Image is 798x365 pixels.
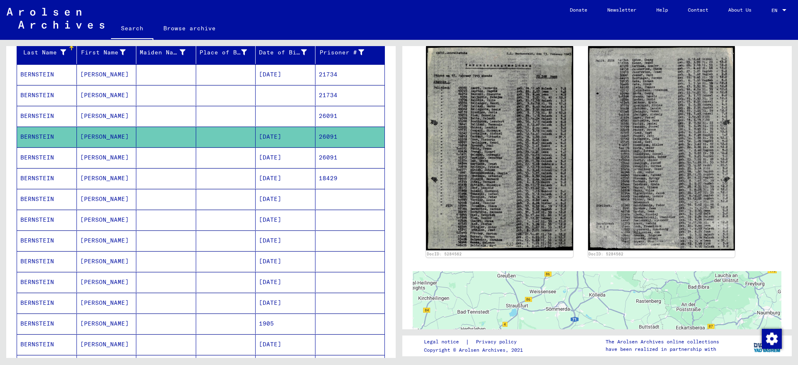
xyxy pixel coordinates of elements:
[315,168,385,189] mat-cell: 18429
[17,251,77,272] mat-cell: BERNSTEIN
[136,41,196,64] mat-header-cell: Maiden Name
[140,46,196,59] div: Maiden Name
[315,64,385,85] mat-cell: 21734
[469,338,527,346] a: Privacy policy
[7,8,104,29] img: Arolsen_neg.svg
[256,189,315,209] mat-cell: [DATE]
[77,168,137,189] mat-cell: [PERSON_NAME]
[17,41,77,64] mat-header-cell: Last Name
[17,64,77,85] mat-cell: BERNSTEIN
[153,18,226,38] a: Browse archive
[315,127,385,147] mat-cell: 26091
[752,335,783,356] img: yv_logo.png
[77,147,137,168] mat-cell: [PERSON_NAME]
[111,18,153,40] a: Search
[80,46,136,59] div: First Name
[315,85,385,105] mat-cell: 21734
[77,127,137,147] mat-cell: [PERSON_NAME]
[77,293,137,313] mat-cell: [PERSON_NAME]
[77,64,137,85] mat-cell: [PERSON_NAME]
[256,334,315,355] mat-cell: [DATE]
[256,272,315,292] mat-cell: [DATE]
[77,85,137,105] mat-cell: [PERSON_NAME]
[256,168,315,189] mat-cell: [DATE]
[256,314,315,334] mat-cell: 1905
[17,314,77,334] mat-cell: BERNSTEIN
[315,106,385,126] mat-cell: 26091
[256,127,315,147] mat-cell: [DATE]
[77,41,137,64] mat-header-cell: First Name
[606,338,719,345] p: The Arolsen Archives online collections
[17,147,77,168] mat-cell: BERNSTEIN
[426,46,573,250] img: 001.jpg
[20,46,76,59] div: Last Name
[771,7,781,13] span: EN
[762,329,782,349] img: Change consent
[77,106,137,126] mat-cell: [PERSON_NAME]
[77,210,137,230] mat-cell: [PERSON_NAME]
[17,189,77,209] mat-cell: BERNSTEIN
[424,346,527,354] p: Copyright © Arolsen Archives, 2021
[140,48,185,57] div: Maiden Name
[199,48,247,57] div: Place of Birth
[315,147,385,168] mat-cell: 26091
[259,48,307,57] div: Date of Birth
[424,338,465,346] a: Legal notice
[77,251,137,272] mat-cell: [PERSON_NAME]
[77,230,137,251] mat-cell: [PERSON_NAME]
[427,252,462,256] a: DocID: 5284562
[256,64,315,85] mat-cell: [DATE]
[17,106,77,126] mat-cell: BERNSTEIN
[77,334,137,355] mat-cell: [PERSON_NAME]
[17,85,77,105] mat-cell: BERNSTEIN
[17,334,77,355] mat-cell: BERNSTEIN
[424,338,527,346] div: |
[80,48,126,57] div: First Name
[256,251,315,272] mat-cell: [DATE]
[256,230,315,251] mat-cell: [DATE]
[17,230,77,251] mat-cell: BERNSTEIN
[17,127,77,147] mat-cell: BERNSTEIN
[77,189,137,209] mat-cell: [PERSON_NAME]
[77,272,137,292] mat-cell: [PERSON_NAME]
[588,46,735,250] img: 002.jpg
[315,41,385,64] mat-header-cell: Prisoner #
[319,46,375,59] div: Prisoner #
[256,293,315,313] mat-cell: [DATE]
[20,48,66,57] div: Last Name
[17,168,77,189] mat-cell: BERNSTEIN
[196,41,256,64] mat-header-cell: Place of Birth
[589,252,623,256] a: DocID: 5284562
[259,46,317,59] div: Date of Birth
[17,293,77,313] mat-cell: BERNSTEIN
[77,314,137,334] mat-cell: [PERSON_NAME]
[606,345,719,353] p: have been realized in partnership with
[256,210,315,230] mat-cell: [DATE]
[17,272,77,292] mat-cell: BERNSTEIN
[17,210,77,230] mat-cell: BERNSTEIN
[256,41,315,64] mat-header-cell: Date of Birth
[319,48,365,57] div: Prisoner #
[256,147,315,168] mat-cell: [DATE]
[199,46,258,59] div: Place of Birth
